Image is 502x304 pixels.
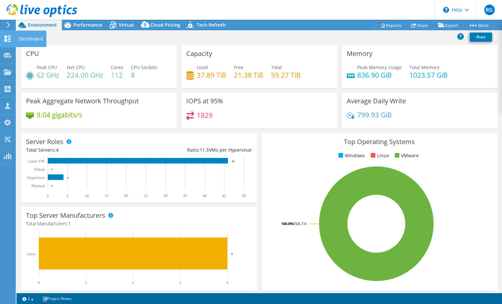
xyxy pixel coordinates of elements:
[369,152,389,159] li: Linux
[271,64,282,70] span: Total
[139,146,252,154] div: Ratio: VMs per Hypervisor
[26,138,63,145] h3: Server Roles
[234,64,243,70] span: Free
[409,64,439,70] span: Total Memory
[281,221,293,226] tspan: 100.0%
[433,20,464,30] a: Export
[393,152,419,159] li: VMware
[150,22,180,28] span: Cloud Pricing
[197,22,226,28] span: Tech Refresh
[375,20,407,30] a: Reports
[163,193,167,198] text: 30
[37,71,59,79] h4: 62 GHz
[144,193,148,198] text: 25
[124,193,128,198] text: 20
[28,159,44,164] text: Guest VM
[197,112,213,119] h4: 1829
[38,280,40,285] text: 0
[200,147,209,153] span: 11.5
[51,184,53,188] text: 0
[266,138,492,145] h3: Top Operating Systems
[51,168,53,171] text: 0
[67,71,103,79] h4: 224.00 GHz
[231,252,233,256] text: 4
[26,50,39,57] h3: CPU
[66,193,68,198] text: 5
[73,22,102,28] span: Performance
[186,50,212,57] h3: Capacity
[347,50,372,57] h3: Memory
[26,212,105,219] h3: Top Server Manufacturers
[26,146,139,154] div: Total Servers:
[234,71,264,79] h4: 21.38 TiB
[85,193,89,198] text: 10
[111,64,123,70] span: Cores
[27,252,36,256] text: Cisco
[347,97,406,105] h3: Average Daily Write
[15,31,46,47] div: Dashboard
[47,193,49,198] text: 0
[203,193,207,198] text: 40
[38,294,76,303] a: Project Notes
[357,64,402,70] span: Peak Memory Usage
[293,221,306,226] tspan: ESXi 7.0
[179,280,181,285] text: 3
[409,71,448,79] h4: 1023.57 GiB
[443,7,449,13] svg: \n
[222,193,226,198] text: 45
[68,220,71,227] span: 1
[34,167,45,172] text: Virtual
[357,111,392,118] h4: 799.93 GiB
[37,64,57,70] span: Peak CPU
[484,5,495,15] span: RG
[463,20,494,30] a: More
[28,22,57,28] span: Environment
[85,280,87,285] text: 1
[67,64,85,70] span: Net CPU
[27,175,45,180] text: Hypervisor
[111,71,123,79] h4: 112
[197,64,208,70] span: Used
[242,193,246,198] text: 50
[119,22,134,28] span: Virtual
[26,220,252,227] h4: Total Manufacturers:
[197,71,226,79] h4: 37.89 TiB
[271,71,301,79] h4: 59.27 TiB
[357,71,402,79] h4: 836.90 GiB
[37,111,82,118] h4: 9.04 gigabits/s
[105,193,109,198] text: 15
[232,160,235,163] text: 46
[131,64,158,70] span: CPU Sockets
[186,97,223,105] h3: IOPS at 95%
[18,294,38,303] a: 2
[406,20,433,30] a: Share
[26,97,139,105] h3: Peak Aggregate Network Throughput
[56,147,59,153] span: 4
[470,33,492,42] a: Print
[337,152,365,159] li: Windows
[131,71,158,79] h4: 8
[132,280,134,285] text: 2
[67,176,69,179] text: 4
[31,184,45,188] text: Physical
[226,280,228,285] text: 4
[183,193,187,198] text: 35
